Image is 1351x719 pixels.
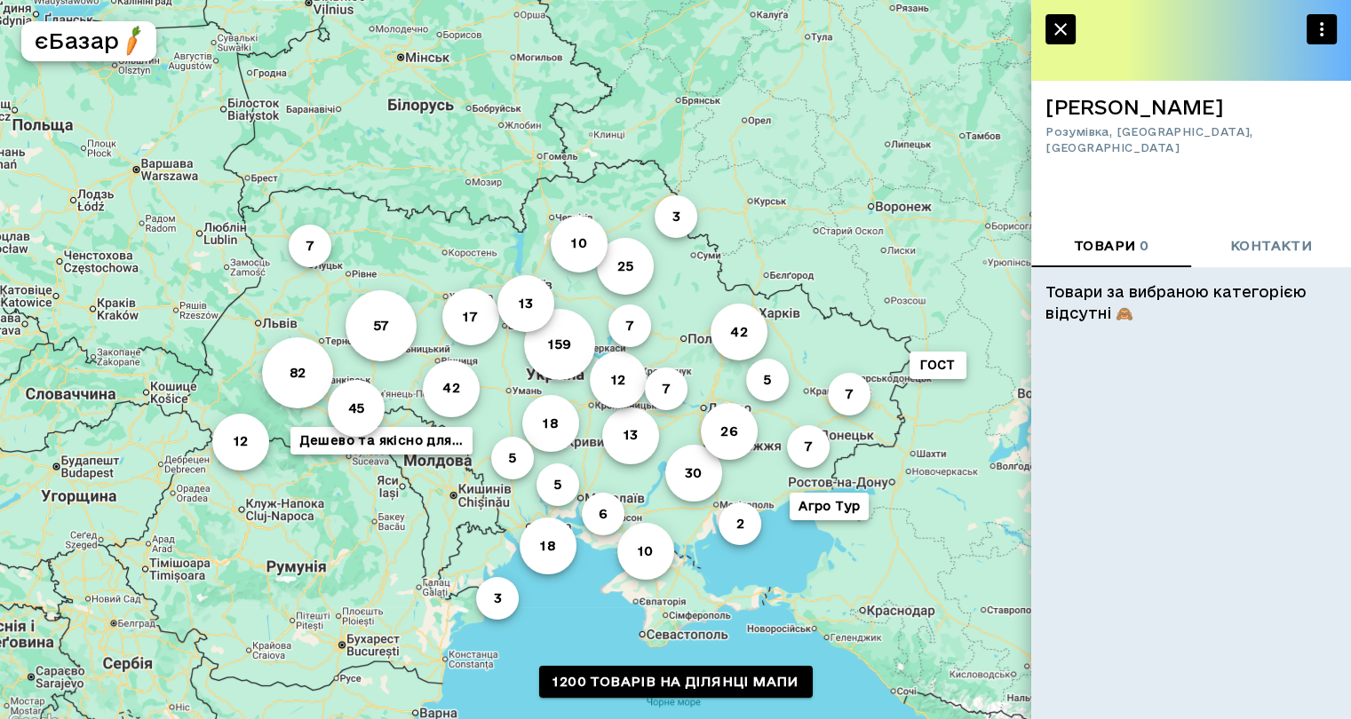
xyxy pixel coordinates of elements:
button: 57 [346,290,417,361]
button: 10 [551,216,608,273]
button: 7 [786,425,829,468]
button: 5 [536,463,579,506]
button: 13 [497,275,554,332]
button: 45 [328,380,385,437]
button: єБазарlogo [21,21,156,61]
button: 82 [262,337,333,408]
span: товари [1074,235,1148,257]
img: logo [117,25,148,56]
button: 5 [490,437,533,479]
button: 6 [582,493,624,535]
a: 1200 товарів на ділянці мапи [538,666,812,699]
button: 30 [664,445,721,502]
button: 3 [655,195,697,238]
button: 12 [590,352,647,408]
button: 7 [828,373,870,415]
button: 42 [711,304,767,360]
span: Розумівка, [GEOGRAPHIC_DATA], [GEOGRAPHIC_DATA] [1045,123,1337,155]
button: 5 [745,359,788,401]
button: ГОСТ [909,352,966,379]
button: 18 [519,518,576,574]
button: 10 [616,523,673,580]
button: 25 [597,238,654,295]
button: Агро Тур [790,493,869,520]
button: 42 [423,360,480,417]
button: 3 [476,577,519,620]
button: 26 [700,403,757,460]
button: 7 [608,304,651,347]
button: 2 [719,502,761,545]
p: Товари за вибраною категорією відсутні 🙈 [1045,281,1337,324]
button: 12 [212,414,269,470]
button: 13 [602,407,659,464]
h6: [PERSON_NAME] [1045,95,1337,120]
button: 159 [524,309,595,380]
button: 17 [441,288,498,345]
button: 7 [645,367,687,410]
h5: єБазар [35,27,119,55]
span: контакти [1230,235,1312,257]
button: 18 [521,395,578,452]
button: 7 [288,225,330,267]
span: 0 [1140,238,1148,253]
button: Дешево та якісно для... [290,427,472,454]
